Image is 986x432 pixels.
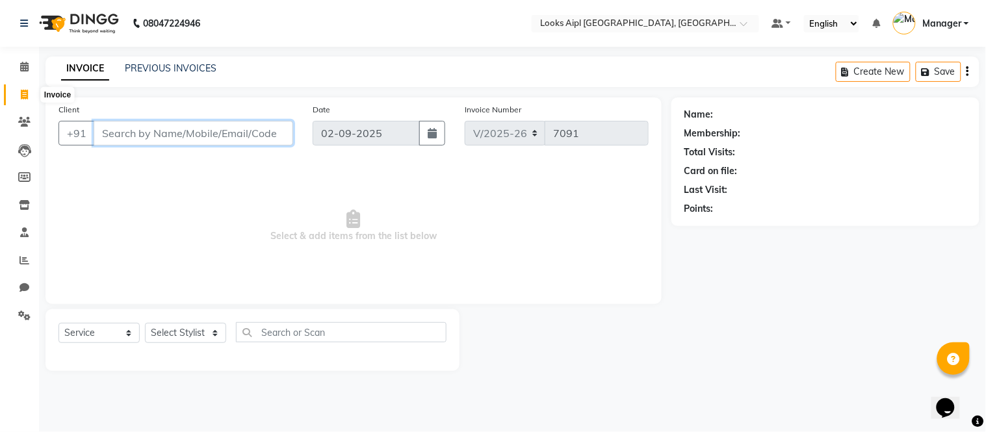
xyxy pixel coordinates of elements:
[893,12,916,34] img: Manager
[94,121,293,146] input: Search by Name/Mobile/Email/Code
[58,121,95,146] button: +91
[125,62,216,74] a: PREVIOUS INVOICES
[465,104,521,116] label: Invoice Number
[33,5,122,42] img: logo
[684,146,736,159] div: Total Visits:
[684,127,741,140] div: Membership:
[684,164,738,178] div: Card on file:
[916,62,961,82] button: Save
[61,57,109,81] a: INVOICE
[41,87,74,103] div: Invoice
[684,183,728,197] div: Last Visit:
[236,322,447,342] input: Search or Scan
[931,380,973,419] iframe: chat widget
[58,161,649,291] span: Select & add items from the list below
[58,104,79,116] label: Client
[922,17,961,31] span: Manager
[684,108,714,121] div: Name:
[143,5,200,42] b: 08047224946
[836,62,911,82] button: Create New
[684,202,714,216] div: Points:
[313,104,330,116] label: Date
